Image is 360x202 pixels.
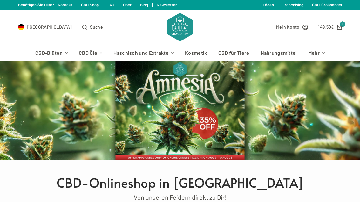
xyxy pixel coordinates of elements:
button: Open search form [82,23,103,31]
a: Benötigen Sie Hilfe? Kontakt [18,2,72,7]
span: Suche [90,23,103,31]
a: FAQ [107,2,114,7]
h1: CBD-Onlineshop in [GEOGRAPHIC_DATA] [21,173,339,192]
a: Haschisch und Extrakte [108,45,180,61]
a: CBD-Großhandel [312,2,342,7]
img: CBD Alchemy [167,13,192,41]
a: Shopping cart [318,23,342,31]
a: Newsletter [157,2,177,7]
img: DE Flag [18,24,24,30]
a: Select Country [18,23,72,31]
span: € [331,24,334,30]
a: Über [123,2,132,7]
a: Blog [140,2,148,7]
a: Nahrungsmittel [255,45,302,61]
a: CBD für Tiere [213,45,255,61]
nav: Header-Menü [30,45,330,61]
a: Läden [263,2,274,7]
span: 1 [340,21,345,27]
a: Kosmetik [180,45,213,61]
span: Mein Konto [276,23,300,31]
img: next arrow [345,105,355,116]
a: CBD Shop [81,2,99,7]
a: CBD-Blüten [30,45,73,61]
span: [GEOGRAPHIC_DATA] [27,23,72,31]
a: Mehr [302,45,330,61]
bdi: 149,50 [318,24,334,30]
a: Mein Konto [276,23,308,31]
a: Franchising [282,2,303,7]
img: previous arrow [5,105,15,116]
a: CBD Öle [73,45,108,61]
